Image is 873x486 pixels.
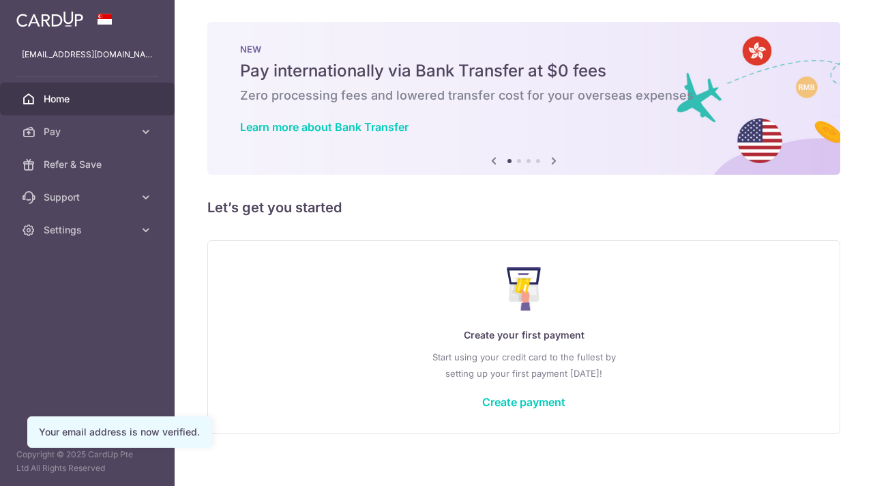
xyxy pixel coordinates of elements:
span: Support [44,190,134,204]
img: CardUp [16,11,83,27]
span: Refer & Save [44,158,134,171]
span: Settings [44,223,134,237]
a: Learn more about Bank Transfer [240,120,409,134]
span: Home [44,92,134,106]
h5: Pay internationally via Bank Transfer at $0 fees [240,60,808,82]
h5: Let’s get you started [207,197,840,218]
a: Create payment [482,395,565,409]
span: Pay [44,125,134,139]
p: Start using your credit card to the fullest by setting up your first payment [DATE]! [235,349,812,382]
img: Bank transfer banner [207,22,840,175]
div: Your email address is now verified. [39,425,200,439]
h6: Zero processing fees and lowered transfer cost for your overseas expenses [240,87,808,104]
p: Create your first payment [235,327,812,343]
p: [EMAIL_ADDRESS][DOMAIN_NAME] [22,48,153,61]
p: NEW [240,44,808,55]
img: Make Payment [507,267,542,311]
